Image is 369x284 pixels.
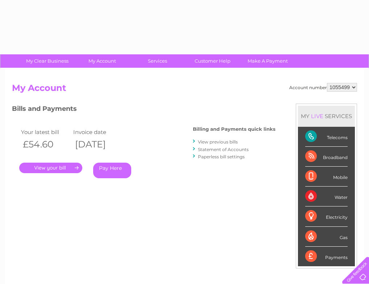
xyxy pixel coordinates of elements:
div: LIVE [310,113,325,120]
td: Invoice date [71,127,124,137]
a: Customer Help [183,54,242,68]
div: Gas [305,227,348,247]
a: My Account [72,54,132,68]
div: Electricity [305,206,348,226]
a: View previous bills [198,139,238,145]
div: MY SERVICES [298,106,355,126]
th: £54.60 [19,137,71,152]
h3: Bills and Payments [12,104,275,116]
a: Pay Here [93,163,131,178]
div: Broadband [305,147,348,167]
td: Your latest bill [19,127,71,137]
a: Statement of Accounts [198,147,249,152]
a: . [19,163,82,173]
a: My Clear Business [17,54,77,68]
div: Payments [305,247,348,266]
a: Make A Payment [238,54,298,68]
h4: Billing and Payments quick links [193,126,275,132]
a: Paperless bill settings [198,154,245,159]
div: Account number [289,83,357,92]
div: Water [305,187,348,206]
h2: My Account [12,83,357,97]
a: Services [128,54,187,68]
div: Telecoms [305,127,348,147]
th: [DATE] [71,137,124,152]
div: Mobile [305,167,348,187]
